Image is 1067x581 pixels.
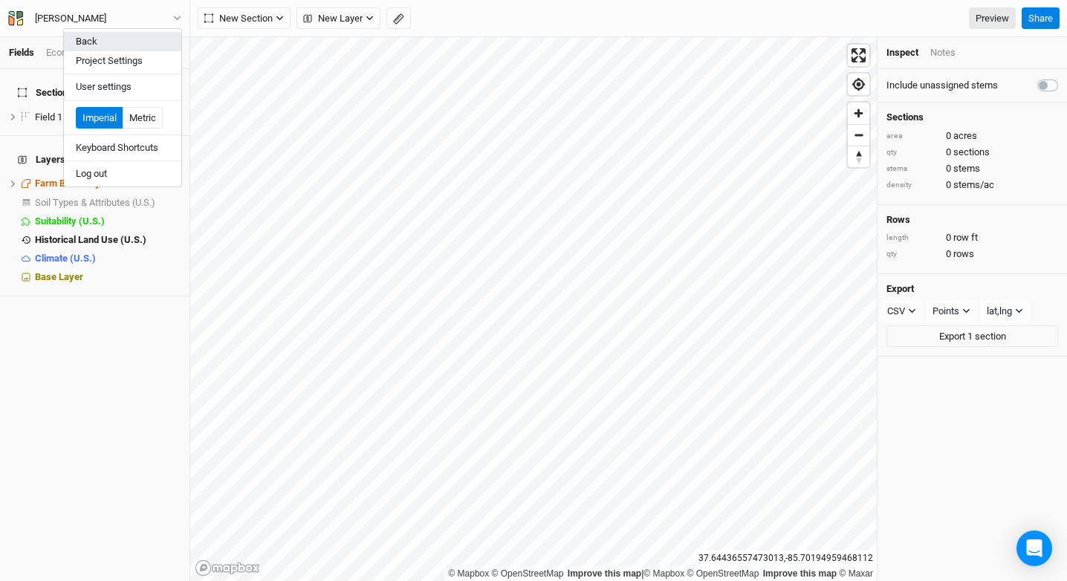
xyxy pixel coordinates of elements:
[64,77,181,97] button: User settings
[35,178,100,189] span: Farm Boundary
[886,111,1058,123] h4: Sections
[886,180,938,191] div: density
[926,300,977,322] button: Points
[886,233,938,244] div: length
[35,271,181,283] div: Base Layer
[7,10,182,27] button: [PERSON_NAME]
[953,162,980,175] span: stems
[568,568,641,579] a: Improve this map
[35,197,181,209] div: Soil Types & Attributes (U.S.)
[848,125,869,146] span: Zoom out
[886,214,1058,226] h4: Rows
[64,164,181,184] button: Log out
[35,111,62,123] span: Field 1
[35,215,105,227] span: Suitability (U.S.)
[886,163,938,175] div: stems
[953,178,994,192] span: stems/ac
[35,271,83,282] span: Base Layer
[886,131,938,142] div: area
[198,7,291,30] button: New Section
[386,7,411,30] button: Shortcut: M
[64,51,181,71] button: Project Settings
[953,247,974,261] span: rows
[886,178,1058,192] div: 0
[886,129,1058,143] div: 0
[695,551,877,566] div: 37.64436557473013 , -85.70194959468112
[886,325,1058,348] button: Export 1 section
[687,568,759,579] a: OpenStreetMap
[123,107,163,129] button: Metric
[35,253,96,264] span: Climate (U.S.)
[886,283,1058,295] h4: Export
[848,146,869,167] button: Reset bearing to north
[886,79,998,92] label: Include unassigned stems
[886,162,1058,175] div: 0
[35,234,181,246] div: Historical Land Use (U.S.)
[46,46,93,59] div: Economics
[848,45,869,66] button: Enter fullscreen
[933,304,959,319] div: Points
[980,300,1030,322] button: lat,lng
[204,11,273,26] span: New Section
[195,559,260,577] a: Mapbox logo
[880,300,923,322] button: CSV
[886,46,918,59] div: Inspect
[848,124,869,146] button: Zoom out
[303,11,363,26] span: New Layer
[492,568,564,579] a: OpenStreetMap
[35,111,181,123] div: Field 1
[953,146,990,159] span: sections
[953,129,977,143] span: acres
[9,145,181,175] h4: Layers
[643,568,684,579] a: Mapbox
[35,11,106,26] div: Cody Gibbons
[35,178,181,189] div: Farm Boundary
[1016,530,1052,566] div: Open Intercom Messenger
[763,568,837,579] a: Improve this map
[35,253,181,264] div: Climate (U.S.)
[848,74,869,95] button: Find my location
[190,37,877,581] canvas: Map
[886,146,1058,159] div: 0
[35,197,155,208] span: Soil Types & Attributes (U.S.)
[839,568,873,579] a: Maxar
[76,107,123,129] button: Imperial
[969,7,1016,30] a: Preview
[35,234,146,245] span: Historical Land Use (U.S.)
[887,304,905,319] div: CSV
[35,11,106,26] div: [PERSON_NAME]
[64,32,181,51] button: Back
[296,7,380,30] button: New Layer
[930,46,956,59] div: Notes
[448,568,489,579] a: Mapbox
[886,231,1058,244] div: 0
[886,247,1058,261] div: 0
[448,566,873,581] div: |
[1022,7,1060,30] button: Share
[9,47,34,58] a: Fields
[35,215,181,227] div: Suitability (U.S.)
[987,304,1012,319] div: lat,lng
[886,147,938,158] div: qty
[64,138,181,158] button: Keyboard Shortcuts
[18,87,73,99] span: Sections
[953,231,978,244] span: row ft
[886,249,938,260] div: qty
[848,103,869,124] button: Zoom in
